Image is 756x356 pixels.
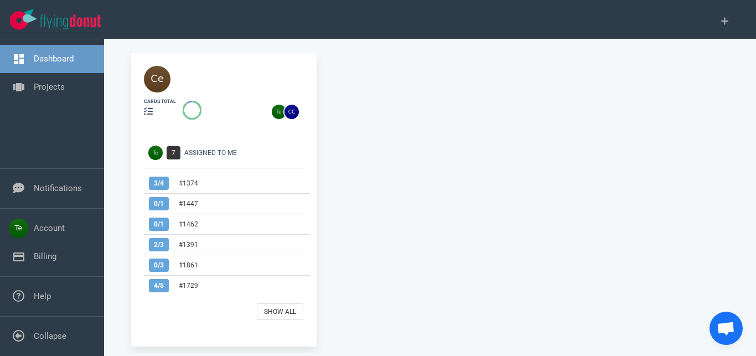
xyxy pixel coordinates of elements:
[148,146,163,160] img: Avatar
[179,241,198,249] a: #1391
[144,66,170,92] img: 40
[272,105,286,119] img: 26
[179,179,198,187] a: #1374
[184,148,310,158] div: Assigned To Me
[34,223,65,233] a: Account
[284,105,299,119] img: 26
[34,54,74,64] a: Dashboard
[167,146,180,159] span: 7
[34,331,66,341] a: Collapse
[179,200,198,208] a: #1447
[34,251,56,261] a: Billing
[149,197,169,210] span: 0 / 1
[179,261,198,269] a: #1861
[179,282,198,290] a: #1729
[149,259,169,272] span: 0 / 3
[34,291,51,301] a: Help
[179,220,198,228] a: #1462
[149,238,169,251] span: 2 / 3
[34,82,65,92] a: Projects
[149,279,169,292] span: 4 / 5
[34,183,82,193] a: Notifications
[257,303,303,320] a: Show All
[144,98,176,105] div: cards total
[149,177,169,190] span: 3 / 4
[149,218,169,231] span: 0 / 1
[710,312,743,345] div: Chat abierto
[40,14,101,29] img: Flying Donut text logo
